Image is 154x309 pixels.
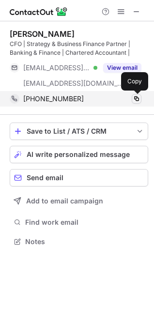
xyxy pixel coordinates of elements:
span: Send email [27,174,63,182]
div: Save to List / ATS / CRM [27,127,131,135]
span: [EMAIL_ADDRESS][DOMAIN_NAME] [23,79,124,88]
button: Notes [10,235,148,248]
div: CFO | Strategy & Business Finance Partner | Banking & Finance | Chartered Accountant | [10,40,148,57]
img: ContactOut v5.3.10 [10,6,68,17]
span: AI write personalized message [27,151,130,158]
span: Find work email [25,218,144,227]
button: AI write personalized message [10,146,148,163]
span: Notes [25,237,144,246]
span: [PHONE_NUMBER] [23,94,84,103]
button: save-profile-one-click [10,123,148,140]
button: Send email [10,169,148,186]
span: Add to email campaign [26,197,103,205]
button: Find work email [10,216,148,229]
span: [EMAIL_ADDRESS][DOMAIN_NAME] [23,63,90,72]
button: Add to email campaign [10,192,148,210]
div: [PERSON_NAME] [10,29,75,39]
button: Reveal Button [103,63,141,73]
